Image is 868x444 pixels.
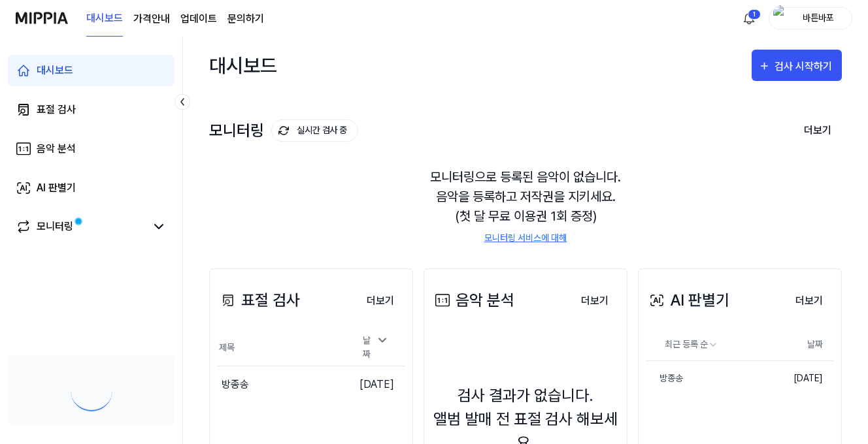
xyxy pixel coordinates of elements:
[218,329,347,366] th: 제목
[571,288,619,314] button: 더보기
[8,133,175,165] a: 음악 분석
[347,366,405,404] td: [DATE]
[358,330,394,365] div: 날짜
[758,329,833,360] th: 날짜
[278,125,289,136] img: monitoring Icon
[37,180,76,196] div: AI 판별기
[432,289,514,312] div: 음악 분석
[793,117,842,144] button: 더보기
[356,288,405,314] button: 더보기
[646,372,683,385] div: 방종송
[37,219,73,234] div: 모니터링
[133,11,170,27] a: 가격안내
[646,361,758,396] a: 방종송
[86,1,123,37] a: 대시보드
[222,377,249,392] div: 방종송
[8,94,175,125] a: 표절 검사
[741,10,757,26] img: 알림
[227,11,264,27] a: 문의하기
[209,119,358,142] div: 모니터링
[37,141,76,157] div: 음악 분석
[180,11,217,27] a: 업데이트
[8,172,175,204] a: AI 판별기
[271,119,358,142] button: 실시간 검사 중
[209,50,277,81] div: 대시보드
[739,8,759,29] button: 알림1
[37,102,76,118] div: 표절 검사
[748,9,761,20] div: 1
[758,360,833,396] td: [DATE]
[775,58,835,75] div: 검사 시작하기
[785,288,833,314] button: 더보기
[37,63,73,78] div: 대시보드
[484,231,567,245] a: 모니터링 서비스에 대해
[773,5,789,31] img: profile
[16,219,146,234] a: 모니터링
[793,10,844,25] div: 바튼바포
[646,289,729,312] div: AI 판별기
[769,7,852,29] button: profile바튼바포
[752,50,842,81] button: 검사 시작하기
[218,289,300,312] div: 표절 검사
[8,55,175,86] a: 대시보드
[209,151,842,261] div: 모니터링으로 등록된 음악이 없습니다. 음악을 등록하고 저작권을 지키세요. (첫 달 무료 이용권 1회 증정)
